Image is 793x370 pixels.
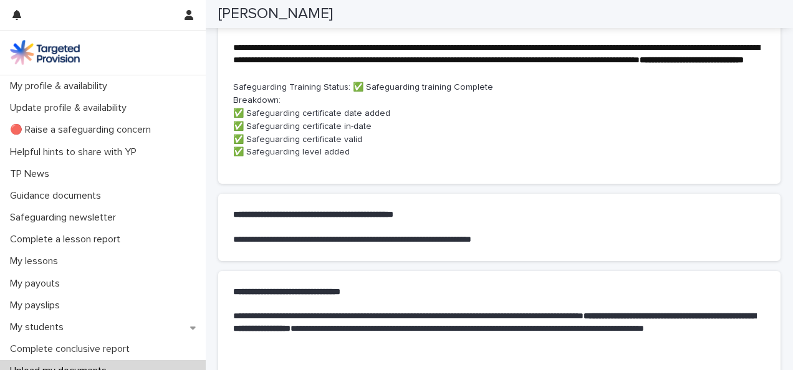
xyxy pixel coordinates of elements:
[5,255,68,267] p: My lessons
[5,80,117,92] p: My profile & availability
[5,124,161,136] p: 🔴 Raise a safeguarding concern
[5,300,70,311] p: My payslips
[5,212,126,224] p: Safeguarding newsletter
[10,40,80,65] img: M5nRWzHhSzIhMunXDL62
[5,190,111,202] p: Guidance documents
[5,168,59,180] p: TP News
[5,234,130,245] p: Complete a lesson report
[5,343,140,355] p: Complete conclusive report
[5,146,147,158] p: Helpful hints to share with YP
[5,102,137,114] p: Update profile & availability
[5,321,74,333] p: My students
[218,5,333,23] h2: [PERSON_NAME]
[5,278,70,290] p: My payouts
[233,81,766,159] p: Safeguarding Training Status: ✅ Safeguarding training Complete Breakdown: ✅ Safeguarding certific...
